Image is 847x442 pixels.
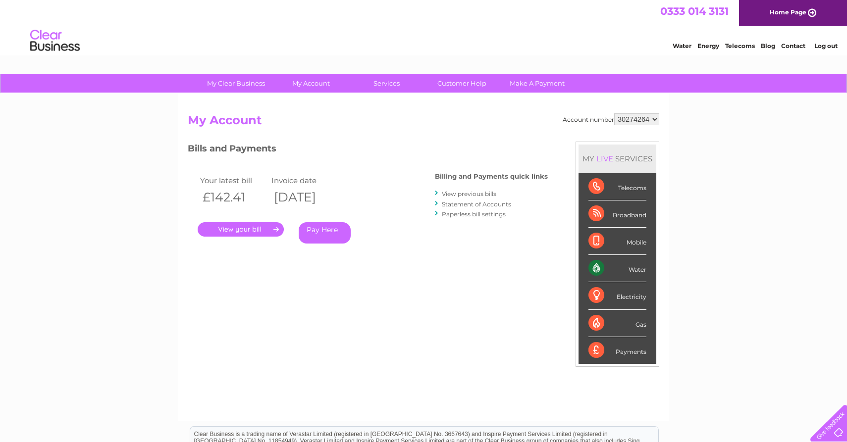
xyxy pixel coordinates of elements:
div: Telecoms [588,173,646,200]
th: [DATE] [269,187,340,207]
h2: My Account [188,113,659,132]
td: Your latest bill [198,174,269,187]
a: Make A Payment [496,74,578,93]
a: Water [673,42,691,49]
a: Services [346,74,427,93]
h4: Billing and Payments quick links [435,173,548,180]
a: . [198,222,284,237]
h3: Bills and Payments [188,142,548,159]
th: £142.41 [198,187,269,207]
a: View previous bills [442,190,496,197]
div: LIVE [594,154,615,163]
a: Contact [781,42,805,49]
div: MY SERVICES [579,145,656,173]
div: Clear Business is a trading name of Verastar Limited (registered in [GEOGRAPHIC_DATA] No. 3667643... [190,5,658,48]
div: Mobile [588,228,646,255]
a: My Clear Business [195,74,277,93]
a: Log out [814,42,838,49]
div: Payments [588,337,646,364]
div: Broadband [588,200,646,228]
img: logo.png [30,26,80,56]
td: Invoice date [269,174,340,187]
div: Account number [563,113,659,125]
a: Telecoms [725,42,755,49]
a: Customer Help [421,74,503,93]
div: Water [588,255,646,282]
a: My Account [270,74,352,93]
div: Gas [588,310,646,337]
a: 0333 014 3131 [660,5,729,17]
a: Paperless bill settings [442,210,506,218]
a: Pay Here [299,222,351,244]
div: Electricity [588,282,646,309]
a: Statement of Accounts [442,200,511,208]
a: Energy [697,42,719,49]
a: Blog [761,42,775,49]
